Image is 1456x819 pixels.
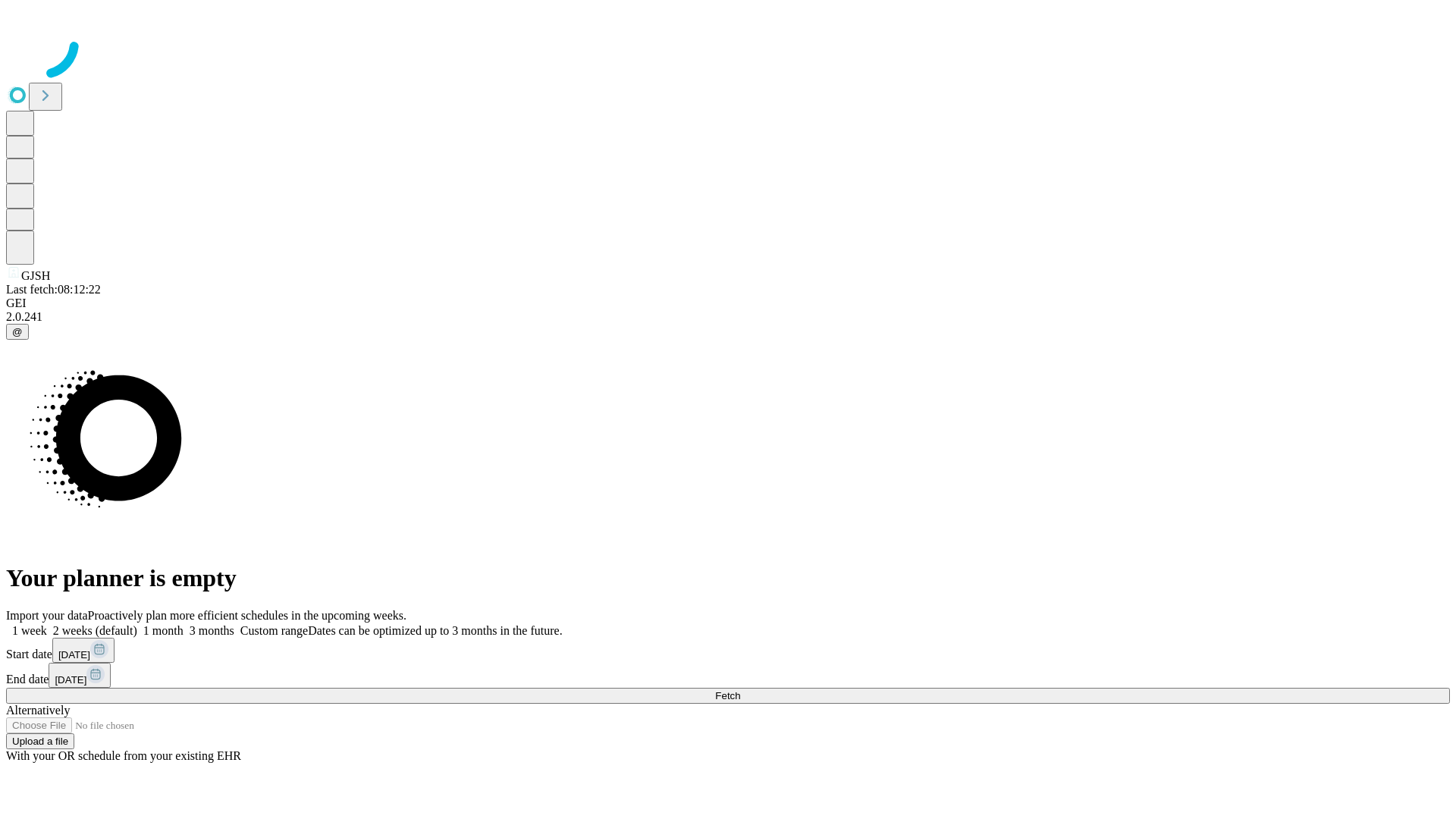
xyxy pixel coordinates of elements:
[6,310,1450,324] div: 2.0.241
[58,649,90,661] span: [DATE]
[6,564,1450,592] h1: Your planner is empty
[6,749,241,762] span: With your OR schedule from your existing EHR
[6,324,29,340] button: @
[6,609,88,622] span: Import your data
[6,704,70,717] span: Alternatively
[6,283,101,296] span: Last fetch: 08:12:22
[53,624,137,637] span: 2 weeks (default)
[12,326,23,337] span: @
[308,624,562,637] span: Dates can be optimized up to 3 months in the future.
[6,688,1450,704] button: Fetch
[6,638,1450,663] div: Start date
[190,624,234,637] span: 3 months
[88,609,406,622] span: Proactively plan more efficient schedules in the upcoming weeks.
[55,674,86,686] span: [DATE]
[143,624,184,637] span: 1 month
[21,269,50,282] span: GJSH
[49,663,111,688] button: [DATE]
[715,690,740,701] span: Fetch
[6,663,1450,688] div: End date
[52,638,115,663] button: [DATE]
[12,624,47,637] span: 1 week
[240,624,308,637] span: Custom range
[6,297,1450,310] div: GEI
[6,733,74,749] button: Upload a file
